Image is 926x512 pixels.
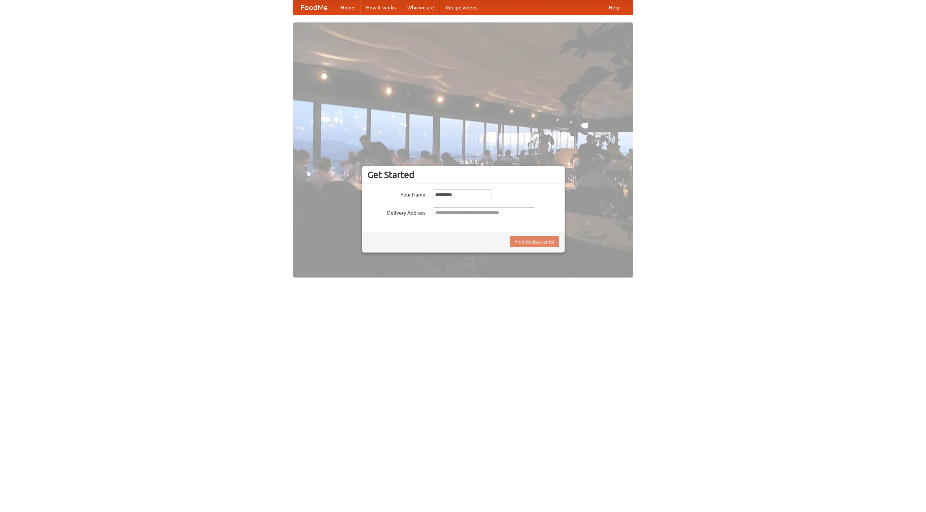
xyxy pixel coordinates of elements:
a: How it works [360,0,402,15]
a: Help [603,0,625,15]
button: Find Restaurants! [510,236,559,247]
a: Who we are [402,0,440,15]
a: Recipe videos [440,0,483,15]
label: Your Name [368,189,425,198]
h3: Get Started [368,169,559,180]
a: Home [335,0,360,15]
label: Delivery Address [368,207,425,216]
a: FoodMe [293,0,335,15]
